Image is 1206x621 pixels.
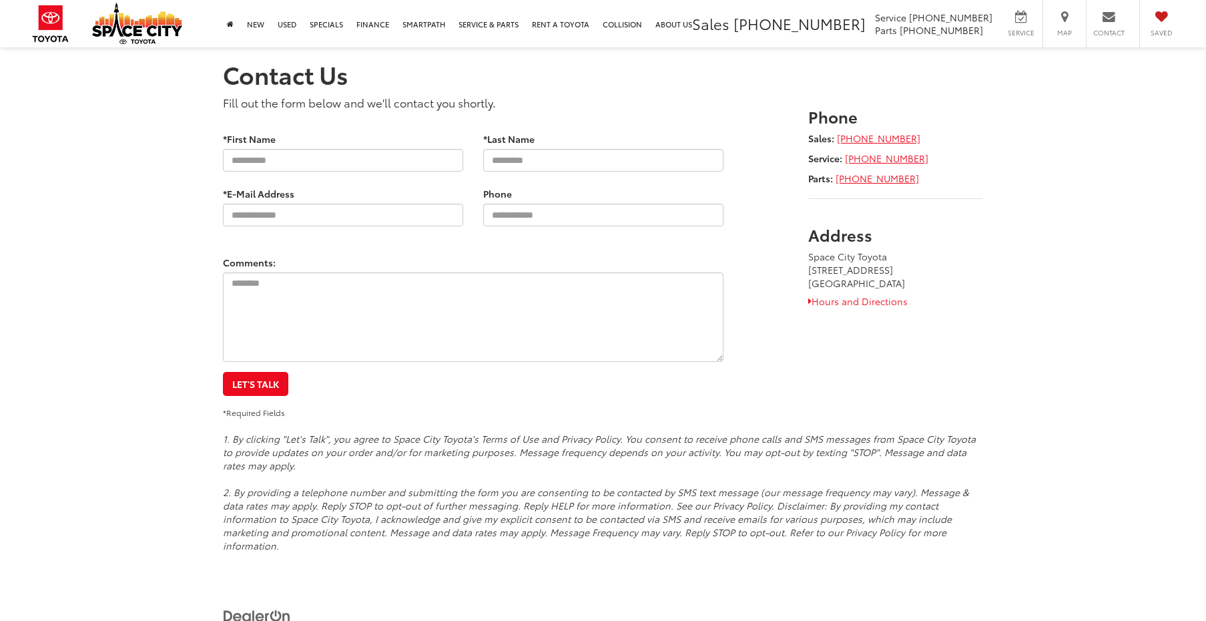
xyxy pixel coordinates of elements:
[223,407,285,418] small: *Required Fields
[875,11,906,24] span: Service
[808,152,842,165] strong: Service:
[92,3,182,44] img: Space City Toyota
[808,250,984,290] address: Space City Toyota [STREET_ADDRESS] [GEOGRAPHIC_DATA]
[223,256,276,269] label: Comments:
[223,187,294,200] label: *E-Mail Address
[483,187,512,200] label: Phone
[900,23,983,37] span: [PHONE_NUMBER]
[1050,28,1079,37] span: Map
[808,172,833,185] strong: Parts:
[1093,28,1125,37] span: Contact
[1147,28,1176,37] span: Saved
[875,23,897,37] span: Parts
[909,11,992,24] span: [PHONE_NUMBER]
[808,294,908,308] a: Hours and Directions
[845,152,928,165] a: [PHONE_NUMBER]
[836,172,919,185] a: [PHONE_NUMBER]
[223,432,976,552] em: 1. By clicking "Let's Talk", you agree to Space City Toyota's Terms of Use and Privacy Policy. Yo...
[808,226,984,243] h3: Address
[223,94,723,110] p: Fill out the form below and we'll contact you shortly.
[692,13,729,34] span: Sales
[223,372,288,396] button: Let's Talk
[808,108,984,125] h3: Phone
[808,132,834,145] strong: Sales:
[223,61,984,87] h1: Contact Us
[733,13,866,34] span: [PHONE_NUMBER]
[223,132,276,146] label: *First Name
[483,132,535,146] label: *Last Name
[837,132,920,145] a: [PHONE_NUMBER]
[1006,28,1036,37] span: Service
